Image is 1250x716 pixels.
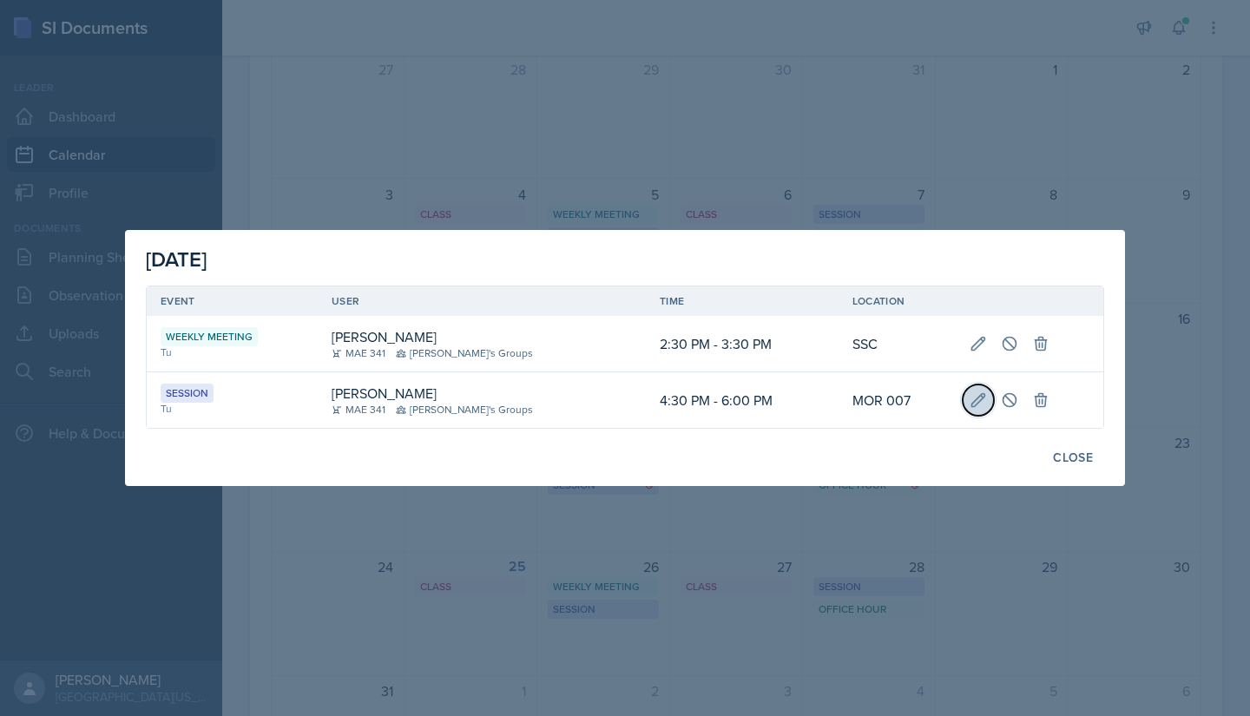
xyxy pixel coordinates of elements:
[839,286,957,316] th: Location
[1053,450,1093,464] div: Close
[318,286,646,316] th: User
[646,316,839,372] td: 2:30 PM - 3:30 PM
[646,286,839,316] th: Time
[332,345,385,361] div: MAE 341
[146,244,1104,275] div: [DATE]
[396,345,533,361] div: [PERSON_NAME]'s Groups
[147,286,318,316] th: Event
[332,402,385,417] div: MAE 341
[839,316,957,372] td: SSC
[161,345,304,360] div: Tu
[396,402,533,417] div: [PERSON_NAME]'s Groups
[161,401,304,417] div: Tu
[332,383,437,404] div: [PERSON_NAME]
[161,327,258,346] div: Weekly Meeting
[646,372,839,428] td: 4:30 PM - 6:00 PM
[1042,443,1104,472] button: Close
[332,326,437,347] div: [PERSON_NAME]
[839,372,957,428] td: MOR 007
